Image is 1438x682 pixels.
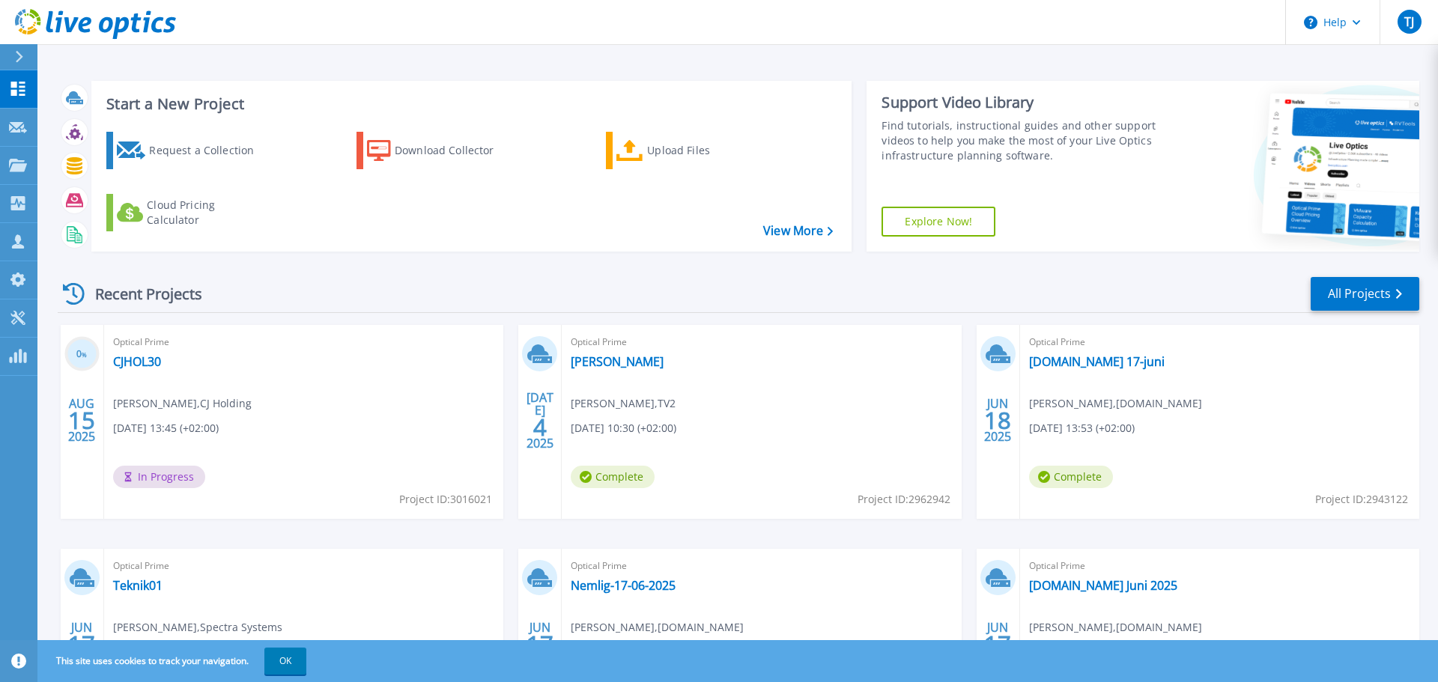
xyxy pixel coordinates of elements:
[357,132,524,169] a: Download Collector
[113,466,205,488] span: In Progress
[882,207,995,237] a: Explore Now!
[106,96,833,112] h3: Start a New Project
[113,395,252,412] span: [PERSON_NAME] , CJ Holding
[113,334,494,350] span: Optical Prime
[606,132,773,169] a: Upload Files
[983,617,1012,672] div: JUN 2025
[113,558,494,574] span: Optical Prime
[113,578,163,593] a: Teknik01
[1029,619,1202,636] span: [PERSON_NAME] , [DOMAIN_NAME]
[1311,277,1419,311] a: All Projects
[1029,395,1202,412] span: [PERSON_NAME] , [DOMAIN_NAME]
[647,136,767,165] div: Upload Files
[571,619,744,636] span: [PERSON_NAME] , [DOMAIN_NAME]
[571,420,676,436] span: [DATE] 10:30 (+02:00)
[984,414,1011,427] span: 18
[571,354,664,369] a: [PERSON_NAME]
[264,648,306,675] button: OK
[526,617,554,672] div: JUN 2025
[82,350,87,359] span: %
[763,224,833,238] a: View More
[106,194,273,231] a: Cloud Pricing Calculator
[571,558,952,574] span: Optical Prime
[1029,420,1135,436] span: [DATE] 13:53 (+02:00)
[41,648,306,675] span: This site uses cookies to track your navigation.
[526,393,554,448] div: [DATE] 2025
[571,466,655,488] span: Complete
[106,132,273,169] a: Request a Collection
[149,136,269,165] div: Request a Collection
[1029,334,1410,350] span: Optical Prime
[571,334,952,350] span: Optical Prime
[67,393,96,448] div: AUG 2025
[113,619,282,636] span: [PERSON_NAME] , Spectra Systems
[399,491,492,508] span: Project ID: 3016021
[533,421,547,433] span: 4
[1404,16,1414,28] span: TJ
[58,275,222,312] div: Recent Projects
[113,420,219,436] span: [DATE] 13:45 (+02:00)
[571,578,676,593] a: Nemlig-17-06-2025
[527,638,553,651] span: 17
[1029,354,1165,369] a: [DOMAIN_NAME] 17-juni
[395,136,515,165] div: Download Collector
[147,198,267,228] div: Cloud Pricing Calculator
[1029,466,1113,488] span: Complete
[858,491,950,508] span: Project ID: 2962942
[882,93,1163,112] div: Support Video Library
[1029,558,1410,574] span: Optical Prime
[68,414,95,427] span: 15
[984,638,1011,651] span: 17
[571,395,676,412] span: [PERSON_NAME] , TV2
[1029,578,1177,593] a: [DOMAIN_NAME] Juni 2025
[1315,491,1408,508] span: Project ID: 2943122
[983,393,1012,448] div: JUN 2025
[113,354,161,369] a: CJHOL30
[882,118,1163,163] div: Find tutorials, instructional guides and other support videos to help you make the most of your L...
[64,346,100,363] h3: 0
[67,617,96,672] div: JUN 2025
[68,638,95,651] span: 17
